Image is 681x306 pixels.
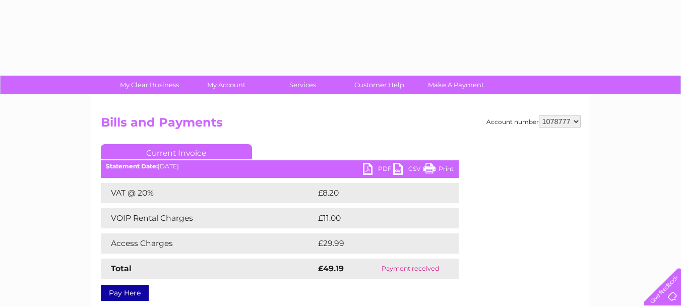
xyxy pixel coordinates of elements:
a: Current Invoice [101,144,252,159]
div: Account number [486,115,581,128]
td: VAT @ 20% [101,183,316,203]
a: CSV [393,163,423,177]
a: Print [423,163,454,177]
td: £11.00 [316,208,437,228]
strong: Total [111,264,132,273]
strong: £49.19 [318,264,344,273]
a: Pay Here [101,285,149,301]
td: £8.20 [316,183,435,203]
a: Services [261,76,344,94]
b: Statement Date: [106,162,158,170]
h2: Bills and Payments [101,115,581,135]
td: VOIP Rental Charges [101,208,316,228]
div: [DATE] [101,163,459,170]
td: Payment received [362,259,458,279]
a: PDF [363,163,393,177]
a: Customer Help [338,76,421,94]
a: My Clear Business [108,76,191,94]
td: Access Charges [101,233,316,254]
a: My Account [184,76,268,94]
td: £29.99 [316,233,439,254]
a: Make A Payment [414,76,498,94]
